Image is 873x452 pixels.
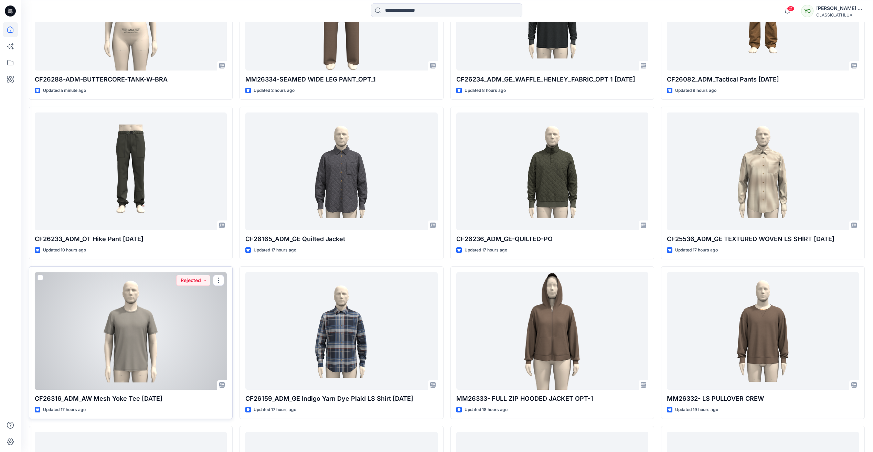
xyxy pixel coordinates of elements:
[245,394,437,403] p: CF26159_ADM_GE Indigo Yarn Dye Plaid LS Shirt [DATE]
[667,112,859,230] a: CF25536_ADM_GE TEXTURED WOVEN LS SHIRT 09OCT25
[667,234,859,244] p: CF25536_ADM_GE TEXTURED WOVEN LS SHIRT [DATE]
[675,87,716,94] p: Updated 9 hours ago
[43,247,86,254] p: Updated 10 hours ago
[245,112,437,230] a: CF26165_ADM_GE Quilted Jacket
[35,234,227,244] p: CF26233_ADM_OT Hike Pant [DATE]
[245,272,437,389] a: CF26159_ADM_GE Indigo Yarn Dye Plaid LS Shirt 09OCT25
[465,406,508,413] p: Updated 18 hours ago
[456,112,648,230] a: CF26236_ADM_GE-QUILTED-PO
[456,394,648,403] p: MM26333- FULL ZIP HOODED JACKET OPT-1
[43,406,86,413] p: Updated 17 hours ago
[465,247,507,254] p: Updated 17 hours ago
[245,75,437,84] p: MM26334-SEAMED WIDE LEG PANT_OPT_1
[465,87,506,94] p: Updated 8 hours ago
[787,6,795,11] span: 21
[456,75,648,84] p: CF26234_ADM_GE_WAFFLE_HENLEY_FABRIC_OPT 1 [DATE]
[816,4,864,12] div: [PERSON_NAME] Cfai
[245,234,437,244] p: CF26165_ADM_GE Quilted Jacket
[801,5,813,17] div: YC
[43,87,86,94] p: Updated a minute ago
[35,112,227,230] a: CF26233_ADM_OT Hike Pant 10OCT25
[667,272,859,389] a: MM26332- LS PULLOVER CREW
[254,87,295,94] p: Updated 2 hours ago
[667,394,859,403] p: MM26332- LS PULLOVER CREW
[456,272,648,389] a: MM26333- FULL ZIP HOODED JACKET OPT-1
[456,234,648,244] p: CF26236_ADM_GE-QUILTED-PO
[667,75,859,84] p: CF26082_ADM_Tactical Pants [DATE]
[675,247,718,254] p: Updated 17 hours ago
[816,12,864,18] div: CLASSIC_ATHLUX
[254,406,296,413] p: Updated 17 hours ago
[254,247,296,254] p: Updated 17 hours ago
[35,272,227,389] a: CF26316_ADM_AW Mesh Yoke Tee 09OCT25
[35,394,227,403] p: CF26316_ADM_AW Mesh Yoke Tee [DATE]
[35,75,227,84] p: CF26288-ADM-BUTTERCORE-TANK-W-BRA
[675,406,718,413] p: Updated 19 hours ago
